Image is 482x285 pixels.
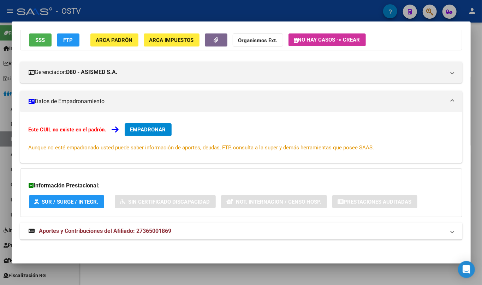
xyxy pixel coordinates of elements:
mat-expansion-panel-header: Gerenciador:D80 - ASISMED S.A. [20,62,462,83]
button: ARCA Impuestos [144,33,200,47]
div: Dominio: [DOMAIN_NAME] [18,18,79,24]
div: Palabras clave [83,42,112,46]
span: FTP [63,37,73,43]
span: Prestaciones Auditadas [344,199,412,205]
div: Datos de Empadronamiento [20,112,462,163]
button: Sin Certificado Discapacidad [115,195,216,208]
span: Sin Certificado Discapacidad [129,199,210,205]
strong: Organismos Ext. [238,37,278,44]
mat-panel-title: Datos de Empadronamiento [29,97,445,106]
button: EMPADRONAR [125,123,172,136]
span: EMPADRONAR [130,126,166,133]
div: v 4.0.25 [20,11,35,17]
button: FTP [57,33,79,47]
mat-expansion-panel-header: Aportes y Contribuciones del Afiliado: 27365001869 [20,223,462,240]
button: No hay casos -> Crear [288,33,366,46]
span: ARCA Padrón [96,37,133,43]
span: ARCA Impuestos [149,37,194,43]
span: SSS [35,37,45,43]
mat-expansion-panel-header: Datos de Empadronamiento [20,91,462,112]
span: No hay casos -> Crear [294,37,360,43]
span: SUR / SURGE / INTEGR. [42,199,99,205]
h3: Información Prestacional: [29,181,453,190]
strong: D80 - ASISMED S.A. [66,68,118,76]
button: Prestaciones Auditadas [332,195,417,208]
img: tab_domain_overview_orange.svg [29,41,35,47]
button: SUR / SURGE / INTEGR. [29,195,104,208]
div: Open Intercom Messenger [458,261,475,278]
div: Dominio [37,42,54,46]
img: logo_orange.svg [11,11,17,17]
button: SSS [29,33,52,47]
button: ARCA Padrón [90,33,138,47]
span: Aportes y Contribuciones del Afiliado: 27365001869 [39,228,172,234]
button: Organismos Ext. [233,33,283,47]
mat-panel-title: Gerenciador: [29,68,445,76]
img: tab_keywords_by_traffic_grey.svg [75,41,81,47]
span: Aunque no esté empadronado usted puede saber información de aportes, deudas, FTP, consulta a la s... [29,144,374,151]
img: website_grey.svg [11,18,17,24]
span: Not. Internacion / Censo Hosp. [236,199,321,205]
strong: Este CUIL no existe en el padrón. [29,126,106,133]
button: Not. Internacion / Censo Hosp. [221,195,327,208]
